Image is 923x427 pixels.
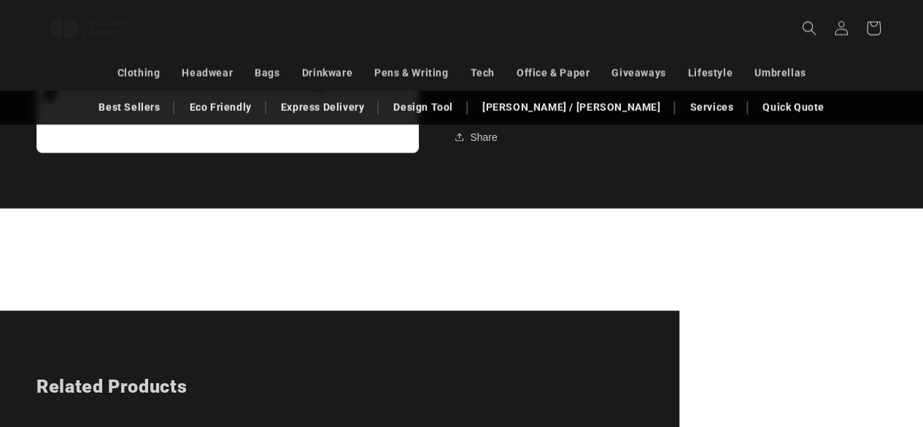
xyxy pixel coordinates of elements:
[255,61,279,86] a: Bags
[517,61,590,86] a: Office & Paper
[611,61,665,86] a: Giveaways
[793,12,825,45] summary: Search
[302,61,352,86] a: Drinkware
[470,61,494,86] a: Tech
[36,6,139,52] img: Custom Planet
[688,61,733,86] a: Lifestyle
[754,61,806,86] a: Umbrellas
[182,95,258,120] a: Eco Friendly
[91,95,167,120] a: Best Sellers
[475,95,668,120] a: [PERSON_NAME] / [PERSON_NAME]
[682,95,741,120] a: Services
[755,95,832,120] a: Quick Quote
[274,95,372,120] a: Express Delivery
[182,61,233,86] a: Headwear
[117,61,161,86] a: Clothing
[386,95,460,120] a: Design Tool
[374,61,448,86] a: Pens & Writing
[679,269,923,427] iframe: Chat Widget
[455,121,501,153] button: Share
[36,375,887,399] h2: Related Products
